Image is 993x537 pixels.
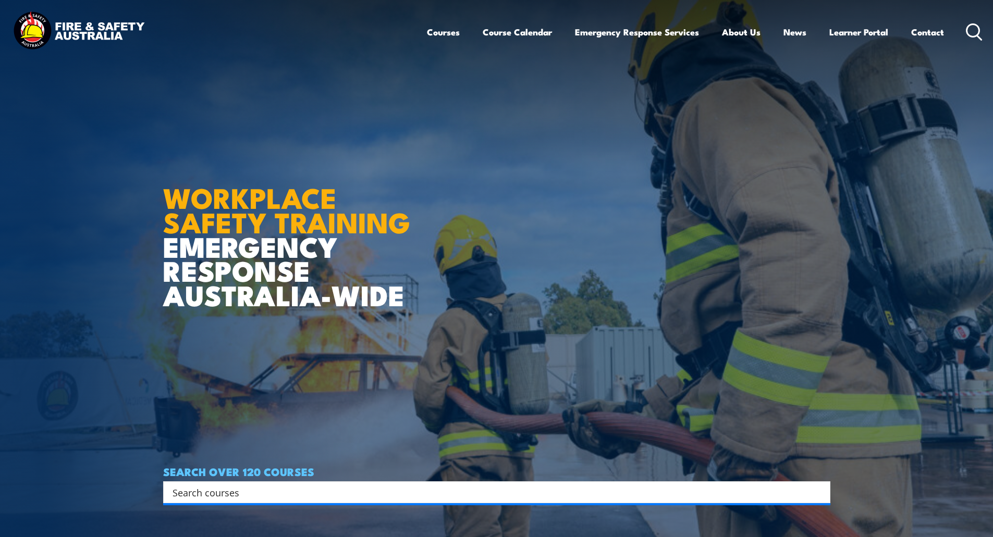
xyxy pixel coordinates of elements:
[163,175,410,243] strong: WORKPLACE SAFETY TRAINING
[575,18,699,46] a: Emergency Response Services
[783,18,806,46] a: News
[483,18,552,46] a: Course Calendar
[175,485,810,499] form: Search form
[173,484,807,500] input: Search input
[163,159,418,307] h1: EMERGENCY RESPONSE AUSTRALIA-WIDE
[163,466,830,477] h4: SEARCH OVER 120 COURSES
[911,18,944,46] a: Contact
[812,485,827,499] button: Search magnifier button
[427,18,460,46] a: Courses
[722,18,761,46] a: About Us
[829,18,888,46] a: Learner Portal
